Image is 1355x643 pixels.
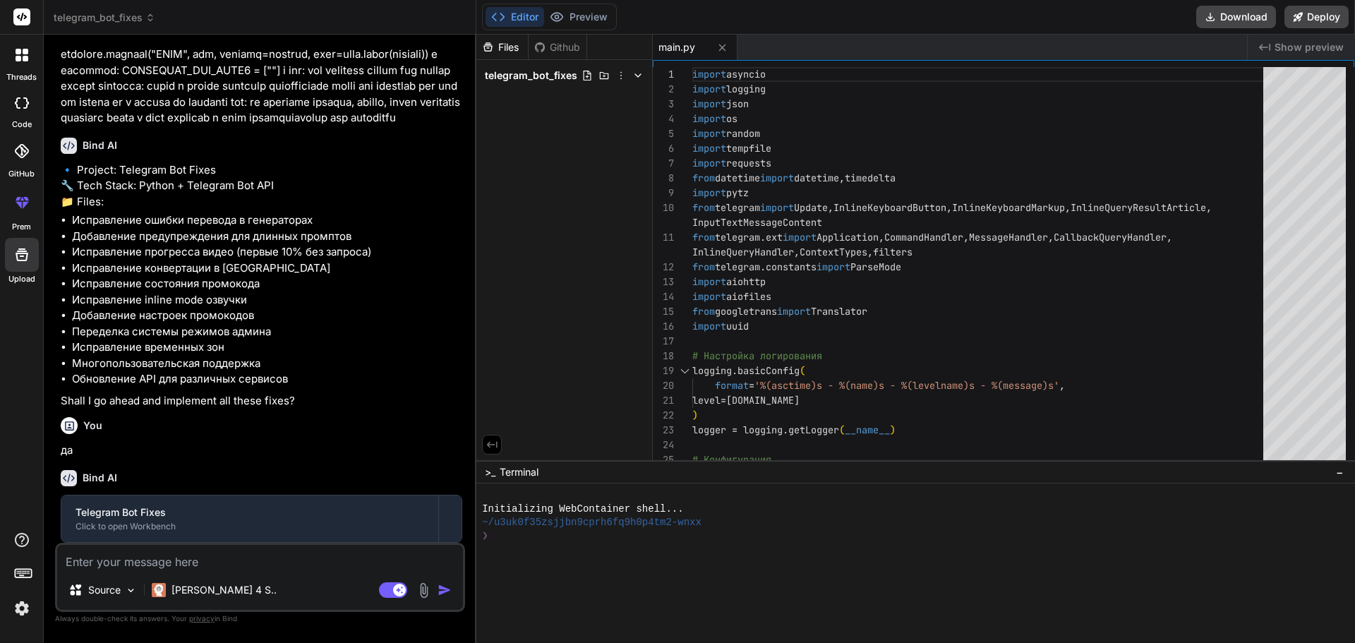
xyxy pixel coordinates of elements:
p: Source [88,583,121,597]
span: e)s' [1037,379,1059,392]
span: from [692,260,715,273]
span: telegram.constants [715,260,817,273]
span: datetime [715,172,760,184]
span: , [1065,201,1071,214]
label: Upload [8,273,35,285]
div: 24 [653,438,674,452]
span: main.py [658,40,695,54]
span: asyncio [726,68,766,80]
span: , [1059,379,1065,392]
span: from [692,305,715,318]
div: 1 [653,67,674,82]
div: 23 [653,423,674,438]
span: CallbackQueryHandler [1054,231,1167,244]
label: code [12,119,32,131]
span: Update [794,201,828,214]
div: 14 [653,289,674,304]
div: 22 [653,408,674,423]
span: telegram_bot_fixes [485,68,577,83]
div: 18 [653,349,674,363]
div: 11 [653,230,674,245]
span: random [726,127,760,140]
span: import [692,112,726,125]
li: Многопользовательская поддержка [72,356,462,372]
li: Переделка системы режимов админа [72,324,462,340]
span: ~/u3uk0f35zsjjbn9cprh6fq9h0p4tm2-wnxx [482,516,701,529]
span: , [946,201,952,214]
span: import [692,275,726,288]
div: 17 [653,334,674,349]
span: ) [692,409,698,421]
span: Terminal [500,465,538,479]
span: os [726,112,737,125]
span: telegram.ext [715,231,783,244]
span: format [715,379,749,392]
span: , [867,246,873,258]
span: json [726,97,749,110]
label: threads [6,71,37,83]
span: import [777,305,811,318]
span: , [963,231,969,244]
li: Добавление предупреждения для длинных промптов [72,229,462,245]
span: pytz [726,186,749,199]
span: import [692,157,726,169]
div: Telegram Bot Fixes [76,505,424,519]
p: Shall I go ahead and implement all these fixes? [61,393,462,409]
div: 8 [653,171,674,186]
span: CommandHandler [884,231,963,244]
span: MessageHandler [969,231,1048,244]
div: 21 [653,393,674,408]
span: privacy [189,614,215,623]
li: Исправление временных зон [72,339,462,356]
span: requests [726,157,771,169]
h6: Bind AI [83,138,117,152]
span: InlineQueryResultArticle [1071,201,1206,214]
span: import [692,68,726,80]
li: Исправление прогресса видео (первые 10% без запроса) [72,244,462,260]
span: import [817,260,850,273]
div: 5 [653,126,674,141]
div: 3 [653,97,674,112]
span: from [692,231,715,244]
span: telegram_bot_fixes [54,11,155,25]
span: Translator [811,305,867,318]
label: GitHub [8,168,35,180]
div: 7 [653,156,674,171]
span: from [692,172,715,184]
button: Download [1196,6,1276,28]
div: 16 [653,319,674,334]
p: [PERSON_NAME] 4 S.. [171,583,277,597]
button: Editor [486,7,544,27]
span: , [828,201,833,214]
span: InputTextMessageContent [692,216,822,229]
span: ❯ [482,529,489,543]
div: 25 [653,452,674,467]
div: 20 [653,378,674,393]
li: Исправление ошибки перевода в генераторах [72,212,462,229]
div: 6 [653,141,674,156]
span: import [692,83,726,95]
div: 15 [653,304,674,319]
span: timedelta [845,172,896,184]
div: Github [529,40,586,54]
span: , [1048,231,1054,244]
span: import [692,186,726,199]
span: ( [839,423,845,436]
div: 4 [653,112,674,126]
div: 2 [653,82,674,97]
p: 🔹 Project: Telegram Bot Fixes 🔧 Tech Stack: Python + Telegram Bot API 📁 Files: [61,162,462,210]
span: __name__ [845,423,890,436]
img: attachment [416,582,432,599]
img: Pick Models [125,584,137,596]
h6: You [83,419,102,433]
button: Telegram Bot FixesClick to open Workbench [61,495,438,542]
button: − [1333,461,1347,483]
button: Preview [544,7,613,27]
h6: Bind AI [83,471,117,485]
span: tempfile [726,142,771,155]
span: # Настройка логирования [692,349,822,362]
p: да [61,443,462,459]
span: InlineKeyboardButton [833,201,946,214]
span: aiohttp [726,275,766,288]
span: import [692,290,726,303]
